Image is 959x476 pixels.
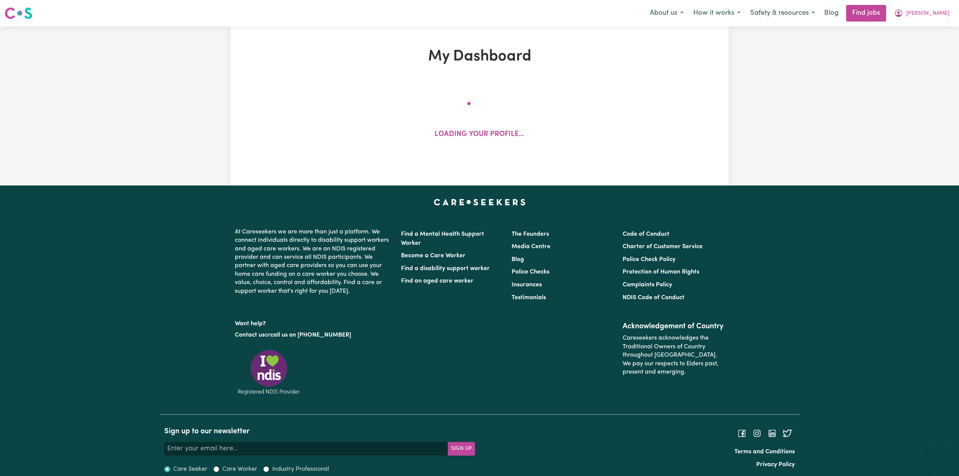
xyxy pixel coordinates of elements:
a: Follow Careseekers on LinkedIn [768,430,777,436]
a: Blog [820,5,843,22]
h1: My Dashboard [318,48,641,66]
a: Protection of Human Rights [623,269,699,275]
a: Charter of Customer Service [623,244,703,250]
button: My Account [889,5,954,21]
p: Loading your profile... [435,129,524,140]
a: NDIS Code of Conduct [623,295,685,301]
a: The Founders [512,231,549,237]
a: Become a Care Worker [401,253,466,259]
a: Find a Mental Health Support Worker [401,231,484,246]
label: Industry Professional [272,465,329,474]
a: Privacy Policy [756,462,795,468]
button: Safety & resources [745,5,820,21]
a: Contact us [235,332,265,338]
h2: Acknowledgement of Country [623,322,724,331]
input: Enter your email here... [164,442,448,456]
iframe: Button to launch messaging window [929,446,953,470]
a: Police Checks [512,269,549,275]
a: Follow Careseekers on Facebook [737,430,746,436]
label: Care Seeker [173,465,207,474]
button: Subscribe [448,442,475,456]
a: Testimonials [512,295,546,301]
h2: Sign up to our newsletter [164,427,475,436]
a: Find a disability support worker [401,266,490,272]
button: About us [645,5,688,21]
a: Follow Careseekers on Twitter [783,430,792,436]
a: Media Centre [512,244,550,250]
a: Police Check Policy [623,257,675,263]
button: How it works [688,5,745,21]
a: Code of Conduct [623,231,669,237]
a: Blog [512,257,524,263]
a: Find an aged care worker [401,278,473,284]
img: Registered NDIS provider [235,349,303,396]
a: Follow Careseekers on Instagram [752,430,762,436]
a: Careseekers logo [5,5,32,22]
a: Complaints Policy [623,282,672,288]
a: Find jobs [846,5,886,22]
a: call us on [PHONE_NUMBER] [270,332,351,338]
label: Care Worker [222,465,257,474]
p: Careseekers acknowledges the Traditional Owners of Country throughout [GEOGRAPHIC_DATA]. We pay o... [623,331,724,379]
p: or [235,328,392,342]
span: [PERSON_NAME] [906,9,950,18]
p: At Careseekers we are more than just a platform. We connect individuals directly to disability su... [235,225,392,298]
a: Insurances [512,282,542,288]
p: Want help? [235,317,392,328]
a: Terms and Conditions [734,449,795,455]
a: Careseekers home page [434,199,526,205]
img: Careseekers logo [5,6,32,20]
